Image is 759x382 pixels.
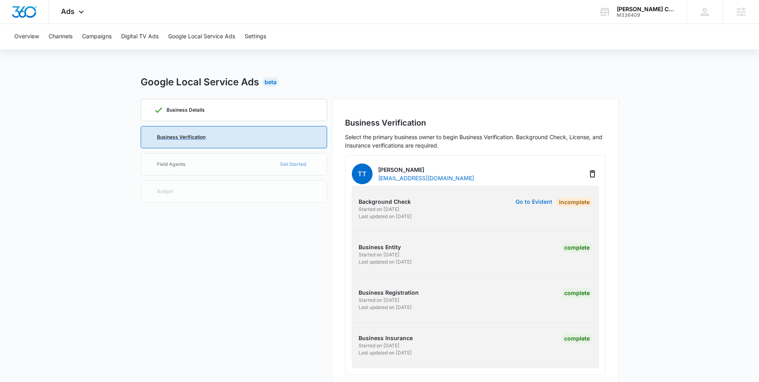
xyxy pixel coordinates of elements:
[359,304,473,311] p: Last updated on [DATE]
[262,77,279,87] div: Beta
[121,24,159,49] button: Digital TV Ads
[22,46,28,53] img: tab_domain_overview_orange.svg
[245,24,266,49] button: Settings
[378,165,474,174] p: [PERSON_NAME]
[141,75,259,89] h2: Google Local Service Ads
[345,117,606,129] h2: Business Verification
[562,334,592,343] div: Complete
[141,99,327,121] a: Business Details
[557,197,592,207] div: Incomplete
[359,334,473,342] p: Business Insurance
[562,243,592,252] div: Complete
[49,24,73,49] button: Channels
[359,213,473,220] p: Last updated on [DATE]
[167,108,205,112] p: Business Details
[14,24,39,49] button: Overview
[617,6,675,12] div: account name
[359,342,473,349] p: Started on [DATE]
[61,7,75,16] span: Ads
[617,12,675,18] div: account id
[359,258,473,266] p: Last updated on [DATE]
[359,197,473,206] p: Background Check
[359,243,473,251] p: Business Entity
[516,199,552,205] button: Go to Evident
[88,47,134,52] div: Keywords by Traffic
[82,24,112,49] button: Campaigns
[22,13,39,19] div: v 4.0.25
[168,24,235,49] button: Google Local Service Ads
[359,297,473,304] p: Started on [DATE]
[359,288,473,297] p: Business Registration
[562,288,592,298] div: Complete
[345,133,606,150] p: Select the primary business owner to begin Business Verification. Background Check, License, and ...
[79,46,86,53] img: tab_keywords_by_traffic_grey.svg
[352,163,373,184] span: TT
[586,167,599,180] button: Delete
[30,47,71,52] div: Domain Overview
[359,349,473,356] p: Last updated on [DATE]
[157,135,206,140] p: Business Verification
[13,21,19,27] img: website_grey.svg
[359,251,473,258] p: Started on [DATE]
[21,21,88,27] div: Domain: [DOMAIN_NAME]
[141,126,327,148] a: Business Verification
[378,174,474,182] p: [EMAIL_ADDRESS][DOMAIN_NAME]
[13,13,19,19] img: logo_orange.svg
[359,206,473,213] p: Started on [DATE]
